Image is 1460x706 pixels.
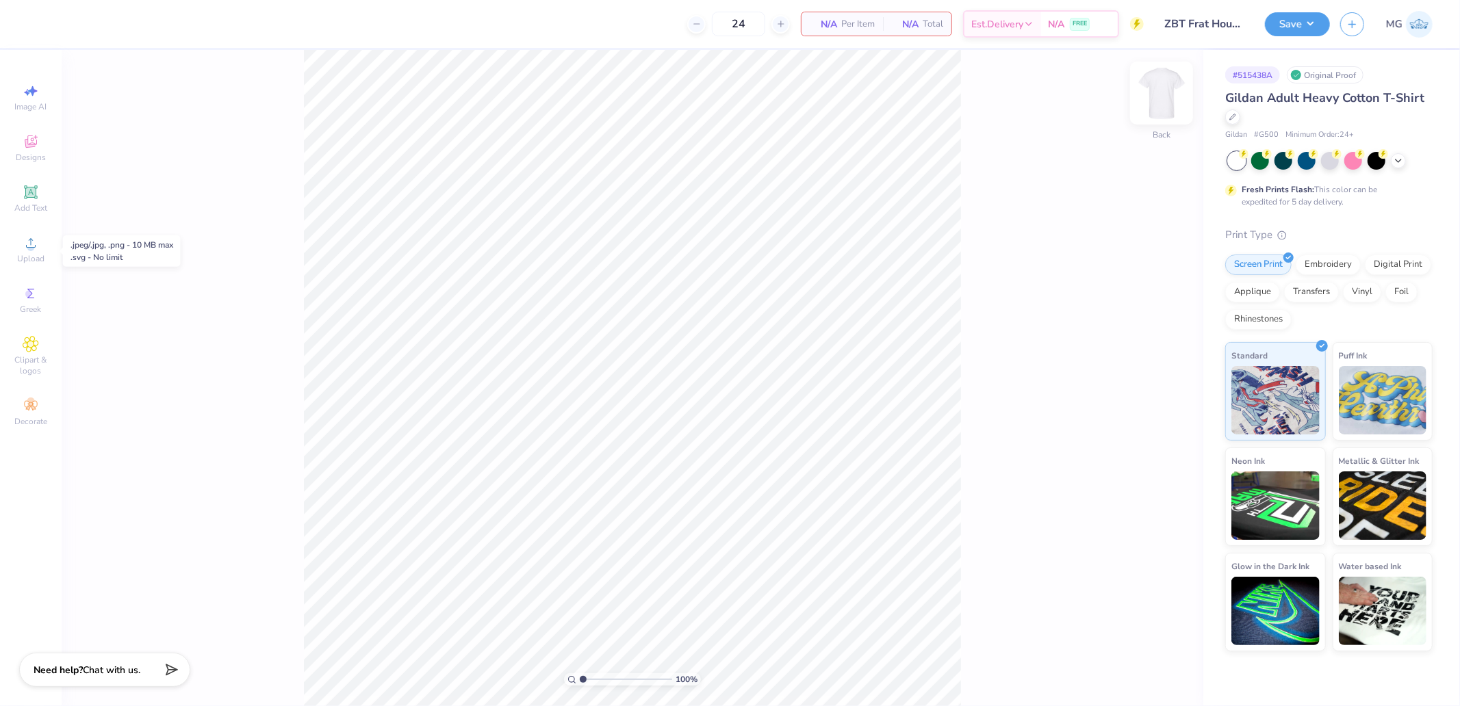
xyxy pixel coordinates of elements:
[71,239,173,251] div: .jpeg/.jpg, .png - 10 MB max
[15,101,47,112] span: Image AI
[676,673,697,685] span: 100 %
[923,17,943,31] span: Total
[14,202,47,213] span: Add Text
[1225,254,1292,275] div: Screen Print
[1225,309,1292,330] div: Rhinestones
[17,253,44,264] span: Upload
[1073,19,1087,29] span: FREE
[1343,282,1381,302] div: Vinyl
[1153,129,1170,142] div: Back
[7,354,55,376] span: Clipart & logos
[1287,66,1363,83] div: Original Proof
[1242,184,1314,195] strong: Fresh Prints Flash:
[1231,366,1320,434] img: Standard
[1231,577,1320,645] img: Glow in the Dark Ink
[971,17,1023,31] span: Est. Delivery
[1339,559,1402,573] span: Water based Ink
[1231,559,1309,573] span: Glow in the Dark Ink
[1048,17,1064,31] span: N/A
[841,17,875,31] span: Per Item
[1386,11,1433,38] a: MG
[1225,129,1247,141] span: Gildan
[1406,11,1433,38] img: Michael Galon
[1296,254,1361,275] div: Embroidery
[1254,129,1279,141] span: # G500
[1225,227,1433,243] div: Print Type
[1225,282,1280,302] div: Applique
[1285,129,1354,141] span: Minimum Order: 24 +
[891,17,919,31] span: N/A
[1284,282,1339,302] div: Transfers
[1265,12,1330,36] button: Save
[1365,254,1431,275] div: Digital Print
[14,416,47,427] span: Decorate
[1339,366,1427,434] img: Puff Ink
[810,17,837,31] span: N/A
[34,664,83,677] strong: Need help?
[1339,348,1368,363] span: Puff Ink
[1231,471,1320,540] img: Neon Ink
[1134,66,1189,120] img: Back
[16,152,46,163] span: Designs
[1385,282,1418,302] div: Foil
[1339,471,1427,540] img: Metallic & Glitter Ink
[1339,454,1420,468] span: Metallic & Glitter Ink
[21,304,42,315] span: Greek
[1242,183,1410,208] div: This color can be expedited for 5 day delivery.
[1339,577,1427,645] img: Water based Ink
[1154,10,1255,38] input: Untitled Design
[712,12,765,36] input: – –
[1231,348,1268,363] span: Standard
[71,251,173,263] div: .svg - No limit
[1386,16,1403,32] span: MG
[83,664,140,677] span: Chat with us.
[1231,454,1265,468] span: Neon Ink
[1225,66,1280,83] div: # 515438A
[1225,90,1424,106] span: Gildan Adult Heavy Cotton T-Shirt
